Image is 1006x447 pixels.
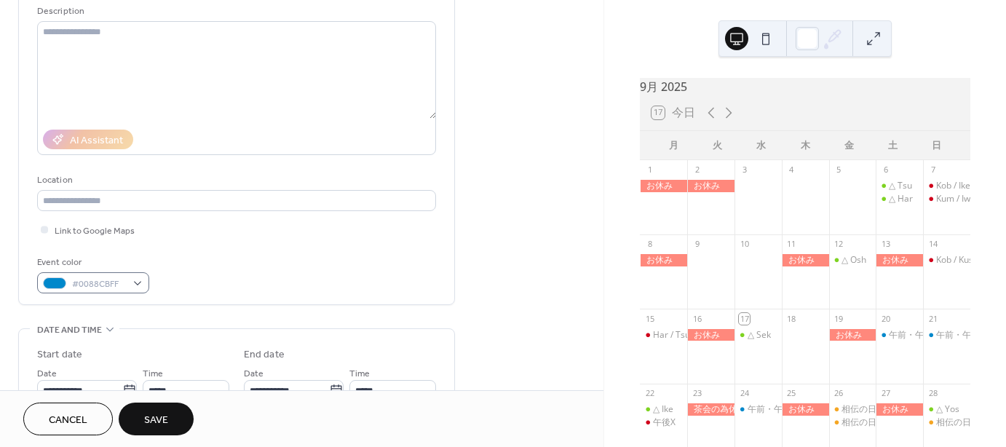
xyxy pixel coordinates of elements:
[923,193,970,205] div: Kum / Iwa
[936,180,970,192] div: Kob / Ike
[644,388,655,399] div: 22
[786,313,797,324] div: 18
[687,180,734,192] div: お休み
[782,254,829,266] div: お休み
[923,403,970,416] div: △ Yos
[72,277,126,292] span: #0088CBFF
[833,165,844,175] div: 5
[640,329,687,341] div: Har / Tsu
[782,403,829,416] div: お休み
[876,329,923,341] div: 午前・午後◎
[37,366,57,381] span: Date
[829,329,876,341] div: お休み
[936,193,975,205] div: Kum / Iwa
[936,329,989,341] div: 午前・午後◎
[23,403,113,435] button: Cancel
[927,313,938,324] div: 21
[739,165,750,175] div: 3
[841,254,866,266] div: △ Osh
[936,416,991,429] div: 相伝の日 Kum
[55,223,135,239] span: Link to Google Maps
[640,416,687,429] div: 午後X
[644,165,655,175] div: 1
[244,366,264,381] span: Date
[786,239,797,250] div: 11
[936,254,973,266] div: Kob / Kus
[37,255,146,270] div: Event color
[915,131,959,160] div: 日
[37,4,433,19] div: Description
[876,180,923,192] div: △ Tsu
[841,416,927,429] div: 相伝の日Kob/Har/Tsu
[644,239,655,250] div: 8
[692,313,702,324] div: 16
[37,173,433,188] div: Location
[880,388,891,399] div: 27
[644,313,655,324] div: 15
[833,313,844,324] div: 19
[876,403,923,416] div: お休み
[692,388,702,399] div: 23
[880,313,891,324] div: 20
[49,413,87,428] span: Cancel
[687,403,734,416] div: 茶会の為休み
[927,165,938,175] div: 7
[640,403,687,416] div: △ Ike
[923,329,970,341] div: 午前・午後◎
[37,323,102,338] span: Date and time
[880,239,891,250] div: 13
[923,254,970,266] div: Kob / Kus
[119,403,194,435] button: Save
[783,131,827,160] div: 木
[692,165,702,175] div: 2
[349,366,370,381] span: Time
[734,403,782,416] div: 午前・午後◎
[653,329,690,341] div: Har / Tsu
[923,416,970,429] div: 相伝の日 Kum
[876,254,923,266] div: お休み
[748,403,800,416] div: 午前・午後◎
[786,165,797,175] div: 4
[739,388,750,399] div: 24
[739,313,750,324] div: 17
[871,131,914,160] div: 土
[37,347,82,363] div: Start date
[748,329,771,341] div: △ Sek
[889,329,941,341] div: 午前・午後◎
[640,78,970,95] div: 9月 2025
[244,347,285,363] div: End date
[829,254,876,266] div: △ Osh
[927,239,938,250] div: 14
[739,239,750,250] div: 10
[829,416,876,429] div: 相伝の日Kob/Har/Tsu
[829,403,876,416] div: 相伝の日Osh/Nos
[833,239,844,250] div: 12
[640,254,687,266] div: お休み
[687,329,734,341] div: お休み
[833,388,844,399] div: 26
[695,131,739,160] div: 火
[640,180,687,192] div: お休み
[653,416,676,429] div: 午後X
[144,413,168,428] span: Save
[786,388,797,399] div: 25
[889,193,913,205] div: △ Har
[734,329,782,341] div: △ Sek
[876,193,923,205] div: △ Har
[692,239,702,250] div: 9
[880,165,891,175] div: 6
[653,403,673,416] div: △ Ike
[927,388,938,399] div: 28
[923,180,970,192] div: Kob / Ike
[936,403,959,416] div: △ Yos
[143,366,163,381] span: Time
[889,180,912,192] div: △ Tsu
[740,131,783,160] div: 水
[841,403,911,416] div: 相伝の日Osh/Nos
[651,131,695,160] div: 月
[827,131,871,160] div: 金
